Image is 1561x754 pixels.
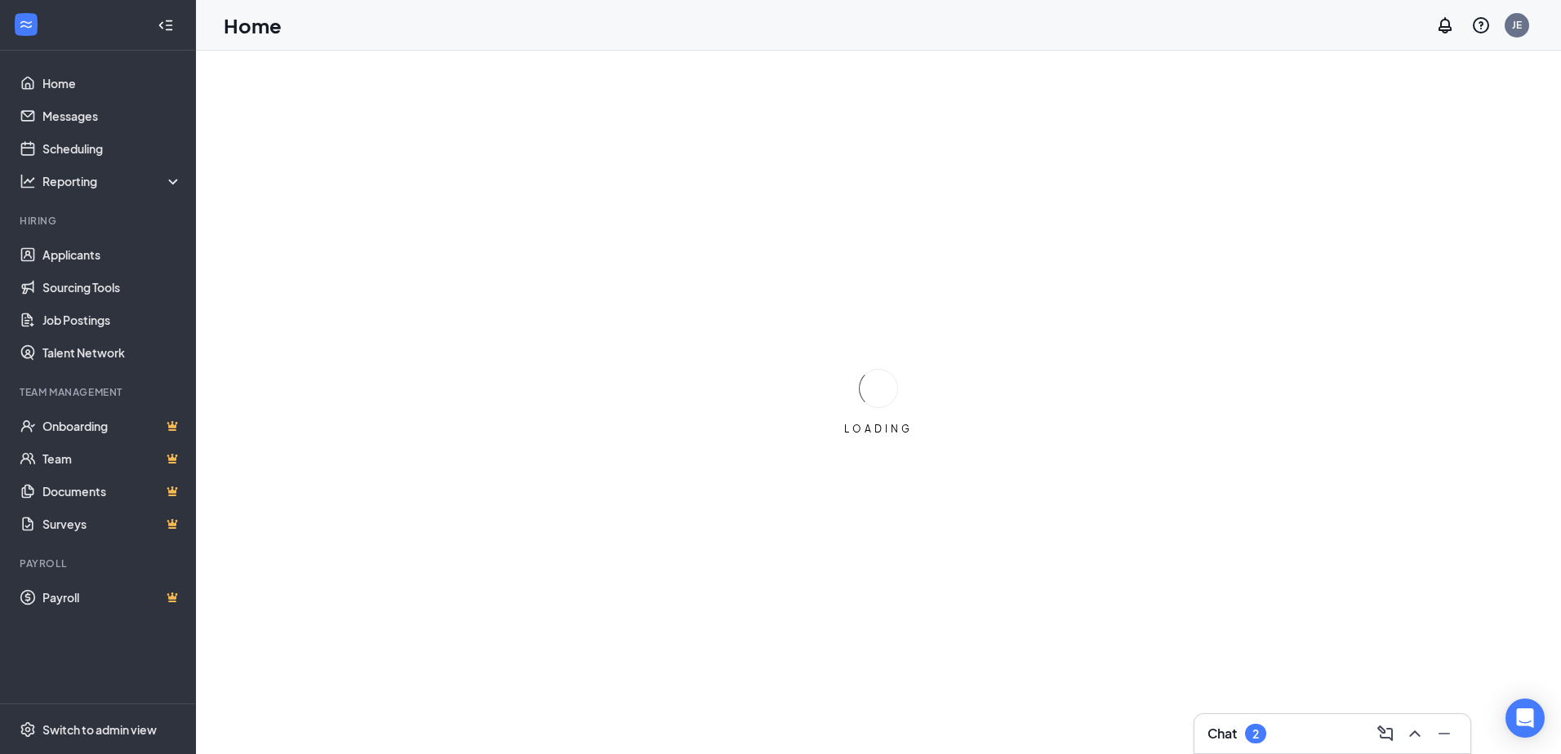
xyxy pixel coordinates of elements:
[42,508,182,540] a: SurveysCrown
[42,132,182,165] a: Scheduling
[1402,721,1428,747] button: ChevronUp
[20,173,36,189] svg: Analysis
[18,16,34,33] svg: WorkstreamLogo
[20,214,179,228] div: Hiring
[224,11,282,39] h1: Home
[1435,16,1455,35] svg: Notifications
[1405,724,1425,743] svg: ChevronUp
[1372,721,1399,747] button: ComposeMessage
[42,173,183,189] div: Reporting
[1505,699,1545,738] div: Open Intercom Messenger
[42,475,182,508] a: DocumentsCrown
[1431,721,1457,747] button: Minimize
[1252,727,1259,741] div: 2
[42,721,157,738] div: Switch to admin view
[42,410,182,442] a: OnboardingCrown
[1512,18,1522,32] div: JE
[42,100,182,132] a: Messages
[42,271,182,304] a: Sourcing Tools
[20,385,179,399] div: Team Management
[42,442,182,475] a: TeamCrown
[20,721,36,738] svg: Settings
[42,238,182,271] a: Applicants
[42,336,182,369] a: Talent Network
[838,422,919,436] div: LOADING
[42,581,182,614] a: PayrollCrown
[1376,724,1395,743] svg: ComposeMessage
[42,304,182,336] a: Job Postings
[1471,16,1491,35] svg: QuestionInfo
[158,17,174,33] svg: Collapse
[20,557,179,570] div: Payroll
[1207,725,1237,743] h3: Chat
[42,67,182,100] a: Home
[1434,724,1454,743] svg: Minimize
